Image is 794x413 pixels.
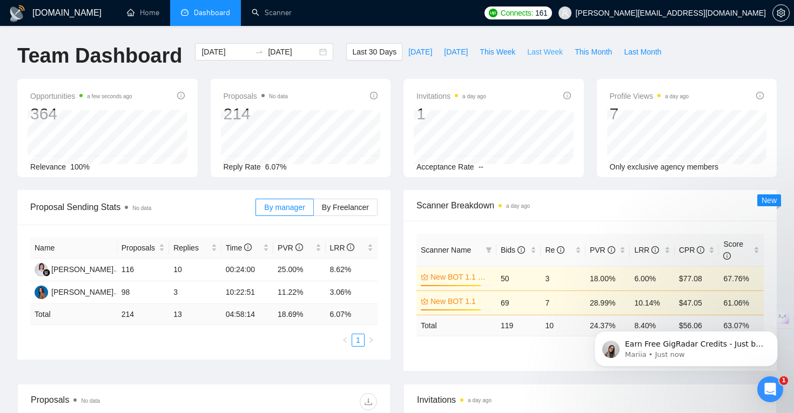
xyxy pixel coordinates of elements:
[17,43,182,69] h1: Team Dashboard
[117,304,169,325] td: 214
[416,104,486,124] div: 1
[665,93,689,99] time: a day ago
[244,243,252,251] span: info-circle
[326,259,378,281] td: 8.62%
[326,281,378,304] td: 3.06%
[368,337,374,343] span: right
[365,334,378,347] li: Next Page
[561,9,569,17] span: user
[201,46,251,58] input: Start date
[483,242,494,258] span: filter
[51,286,113,298] div: [PERSON_NAME]
[326,304,378,325] td: 6.07 %
[679,246,704,254] span: CPR
[169,238,221,259] th: Replies
[30,238,117,259] th: Name
[624,46,661,58] span: Last Month
[486,247,492,253] span: filter
[527,46,563,58] span: Last Week
[723,240,743,260] span: Score
[506,203,530,209] time: a day ago
[675,266,719,290] td: $77.08
[30,163,66,171] span: Relevance
[430,271,490,283] a: New BOT 1.1 Front-end & Mobile
[352,46,396,58] span: Last 30 Days
[127,8,159,17] a: homeHome
[474,43,521,60] button: This Week
[756,92,764,99] span: info-circle
[360,397,376,406] span: download
[479,163,483,171] span: --
[610,90,689,103] span: Profile Views
[610,163,719,171] span: Only exclusive agency members
[181,9,189,16] span: dashboard
[35,263,48,276] img: AK
[352,334,364,346] a: 1
[444,46,468,58] span: [DATE]
[416,199,764,212] span: Scanner Breakdown
[541,315,586,336] td: 10
[416,90,486,103] span: Invitations
[651,246,659,254] span: info-circle
[70,163,90,171] span: 100%
[630,290,675,315] td: 10.14%
[569,43,618,60] button: This Month
[226,243,252,252] span: Time
[496,266,541,290] td: 50
[352,334,365,347] li: 1
[339,334,352,347] button: left
[421,297,428,305] span: crown
[723,252,731,260] span: info-circle
[360,393,377,410] button: download
[772,9,790,17] a: setting
[169,281,221,304] td: 3
[342,337,348,343] span: left
[618,43,667,60] button: Last Month
[268,46,317,58] input: End date
[586,266,630,290] td: 18.00%
[30,304,117,325] td: Total
[496,315,541,336] td: 119
[117,281,169,304] td: 98
[255,48,264,56] span: to
[322,203,369,212] span: By Freelancer
[370,92,378,99] span: info-circle
[35,287,113,296] a: AD[PERSON_NAME]
[417,393,763,407] span: Invitations
[541,266,586,290] td: 3
[365,334,378,347] button: right
[575,46,612,58] span: This Month
[402,43,438,60] button: [DATE]
[675,290,719,315] td: $47.05
[634,246,659,254] span: LRR
[269,93,288,99] span: No data
[586,290,630,315] td: 28.99%
[578,308,794,384] iframe: Intercom notifications message
[557,246,564,254] span: info-circle
[35,265,113,273] a: AK[PERSON_NAME]
[35,286,48,299] img: AD
[719,266,764,290] td: 67.76%
[462,93,486,99] time: a day ago
[264,203,305,212] span: By manager
[347,243,354,251] span: info-circle
[773,9,789,17] span: setting
[31,393,204,410] div: Proposals
[416,315,496,336] td: Total
[545,246,564,254] span: Re
[117,259,169,281] td: 116
[87,93,132,99] time: a few seconds ago
[697,246,704,254] span: info-circle
[30,90,132,103] span: Opportunities
[273,281,325,304] td: 11.22%
[590,246,615,254] span: PVR
[177,92,185,99] span: info-circle
[480,46,515,58] span: This Week
[330,243,355,252] span: LRR
[501,246,525,254] span: Bids
[221,304,273,325] td: 04:58:14
[496,290,541,315] td: 69
[779,376,788,385] span: 1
